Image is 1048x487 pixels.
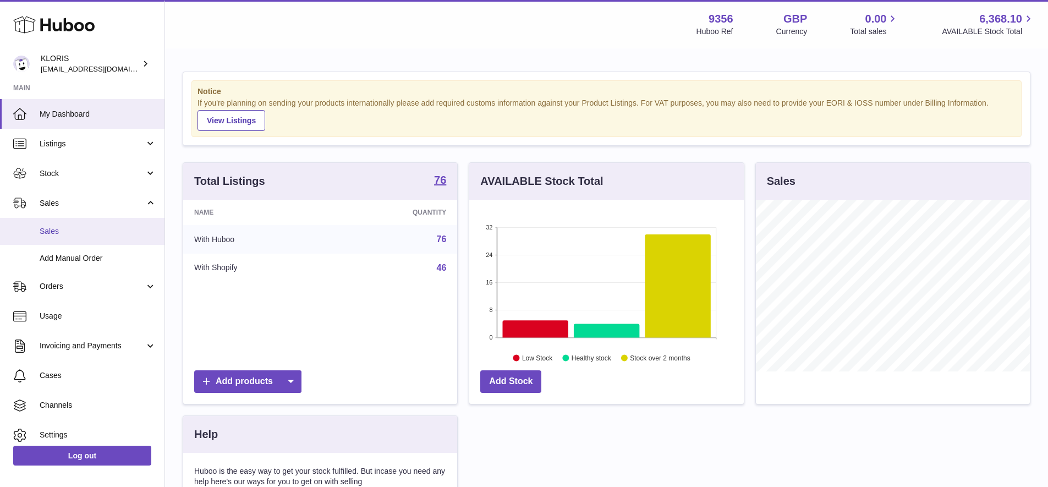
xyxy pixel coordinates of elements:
[437,234,447,244] a: 76
[486,279,493,286] text: 16
[630,354,690,362] text: Stock over 2 months
[434,174,446,185] strong: 76
[490,334,493,341] text: 0
[783,12,807,26] strong: GBP
[942,26,1035,37] span: AVAILABLE Stock Total
[942,12,1035,37] a: 6,368.10 AVAILABLE Stock Total
[331,200,458,225] th: Quantity
[40,253,156,264] span: Add Manual Order
[13,56,30,72] img: huboo@kloriscbd.com
[40,370,156,381] span: Cases
[776,26,808,37] div: Currency
[850,26,899,37] span: Total sales
[183,200,331,225] th: Name
[572,354,612,362] text: Healthy stock
[40,281,145,292] span: Orders
[40,311,156,321] span: Usage
[40,430,156,440] span: Settings
[850,12,899,37] a: 0.00 Total sales
[40,198,145,209] span: Sales
[709,12,733,26] strong: 9356
[41,53,140,74] div: KLORIS
[486,224,493,231] text: 32
[197,98,1016,131] div: If you're planning on sending your products internationally please add required customs informati...
[522,354,553,362] text: Low Stock
[194,427,218,442] h3: Help
[194,370,301,393] a: Add products
[434,174,446,188] a: 76
[979,12,1022,26] span: 6,368.10
[437,263,447,272] a: 46
[40,341,145,351] span: Invoicing and Payments
[40,139,145,149] span: Listings
[197,86,1016,97] strong: Notice
[480,174,603,189] h3: AVAILABLE Stock Total
[696,26,733,37] div: Huboo Ref
[40,400,156,411] span: Channels
[13,446,151,466] a: Log out
[486,251,493,258] text: 24
[41,64,162,73] span: [EMAIL_ADDRESS][DOMAIN_NAME]
[183,225,331,254] td: With Huboo
[480,370,541,393] a: Add Stock
[194,174,265,189] h3: Total Listings
[197,110,265,131] a: View Listings
[40,226,156,237] span: Sales
[194,466,446,487] p: Huboo is the easy way to get your stock fulfilled. But incase you need any help here's our ways f...
[183,254,331,282] td: With Shopify
[490,307,493,313] text: 8
[40,109,156,119] span: My Dashboard
[767,174,795,189] h3: Sales
[865,12,887,26] span: 0.00
[40,168,145,179] span: Stock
